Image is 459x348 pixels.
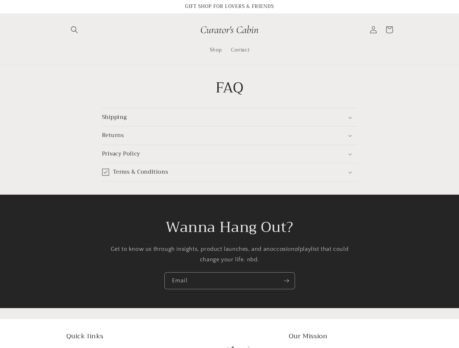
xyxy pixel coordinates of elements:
[33,218,426,237] h2: Wanna Hang Out?
[102,114,127,121] h3: Shipping
[66,22,82,38] summary: Search
[102,127,357,145] summary: Returns
[102,108,357,127] summary: Shipping
[102,163,357,181] summary: Terms & Conditions
[210,47,222,53] span: Shop
[102,145,357,163] summary: Privacy Policy
[201,24,259,36] img: Curator's Cabin
[103,244,357,265] p: Get to know us through insights, product launches, and an playlist that could change your life. nbd.
[205,42,226,58] a: Shop
[231,47,249,53] span: Contact
[66,332,171,340] h2: Quick links
[102,78,357,97] h2: FAQ
[102,132,124,139] h3: Returns
[113,169,168,176] h3: Terms & Conditions
[270,246,300,252] em: occasional
[102,150,140,158] h3: Privacy Policy
[279,272,295,289] button: Subscribe
[226,42,254,58] a: Contact
[289,332,393,340] h2: Our Mission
